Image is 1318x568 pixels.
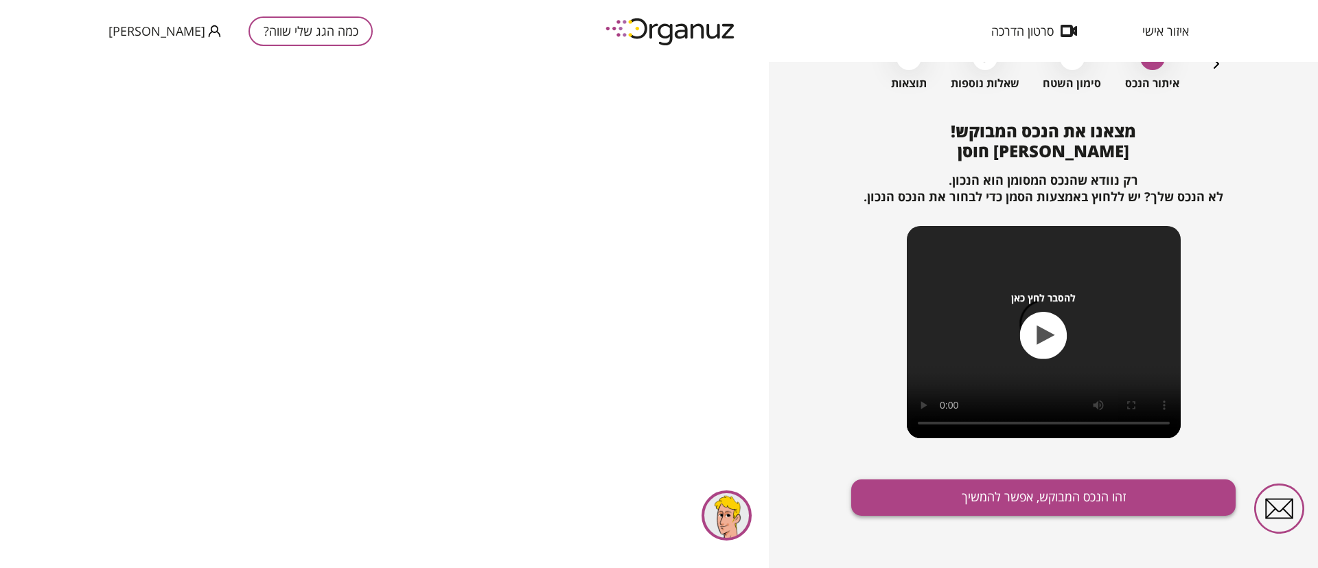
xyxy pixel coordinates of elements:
[951,77,1019,90] span: שאלות נוספות
[1043,77,1101,90] span: סימון השטח
[951,120,1136,162] span: מצאנו את הנכס המבוקש! [PERSON_NAME] חוסן
[1125,77,1179,90] span: איתור הנכס
[1122,24,1210,38] button: איזור אישי
[971,24,1098,38] button: סרטון הדרכה
[891,77,927,90] span: תוצאות
[596,12,747,50] img: logo
[108,23,221,40] button: [PERSON_NAME]
[108,24,205,38] span: [PERSON_NAME]
[991,24,1054,38] span: סרטון הדרכה
[1011,292,1076,304] span: להסבר לחץ כאן
[851,479,1236,516] button: זהו הנכס המבוקש, אפשר להמשיך
[864,172,1223,205] span: רק נוודא שהנכס המסומן הוא הנכון. לא הנכס שלך? יש ללחוץ באמצעות הסמן כדי לבחור את הנכס הנכון.
[248,16,373,46] button: כמה הגג שלי שווה?
[1142,24,1189,38] span: איזור אישי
